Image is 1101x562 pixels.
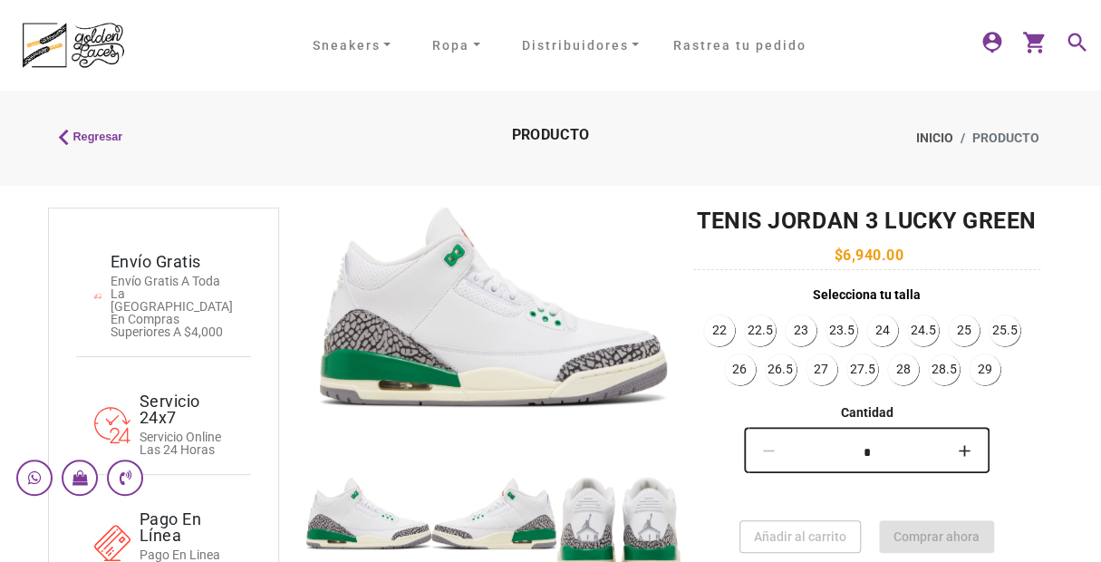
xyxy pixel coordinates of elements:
a: 25 [949,315,979,345]
mat-icon: keyboard_arrow_left [48,121,70,143]
h6: Selecciona tu talla [693,284,1040,305]
h4: Servicio 24x7 [140,393,233,426]
img: Producto del menú [306,478,431,549]
button: Añadir al carrito [739,520,861,553]
p: Envío gratis a toda la [GEOGRAPHIC_DATA] en compras superiores a $4,000 [111,275,233,338]
a: 23 [786,315,816,345]
a: 29 [970,354,1000,384]
h4: Envío gratis [111,254,233,270]
li: PRODUCTO [952,129,1038,148]
span: Regresar [73,129,123,146]
mat-icon: add [953,441,975,462]
img: Producto del menú [431,478,556,549]
p: Servicio Online Las 24 Horas [140,431,233,456]
a: 22.5 [745,315,775,345]
h6: Cantidad [693,402,1040,423]
h2: PRODUCTO [391,128,709,142]
a: 27 [806,354,836,384]
a: Ropa [425,32,488,60]
a: 23.5 [826,315,856,345]
button: Comprar ahora [879,520,994,553]
a: 22 [704,315,734,345]
mat-icon: remove [758,441,780,462]
a: 26 [725,354,755,384]
span: Comprar ahora [893,529,980,544]
img: jKv6inY13uMjkQRSZMNMgKCn9X4uTczZfaSXnTZ7.webp [320,208,667,407]
a: Inicio [915,129,952,148]
span: Añadir al carrito [754,529,846,544]
img: logo [14,11,132,79]
h2: Tenis Jordan 3 Lucky Green [693,208,1040,235]
a: Rastrea tu pedido [660,36,820,55]
a: Distribuidores [515,32,647,60]
mat-icon: person_pin [980,30,1001,52]
a: 26.5 [766,354,796,384]
a: 24 [867,315,897,345]
a: 28 [888,354,918,384]
a: 25.5 [990,315,1019,345]
a: 28.5 [929,354,959,384]
span: $6,940.00 [830,247,903,264]
a: 24.5 [908,315,938,345]
mat-icon: search [1065,30,1087,52]
mat-icon: shopping_cart [1022,30,1044,52]
a: logo [14,18,132,73]
h4: Pago en línea [140,511,233,544]
a: 27.5 [847,354,877,384]
a: Sneakers [304,32,398,60]
nav: breadcrumb [736,118,1053,159]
